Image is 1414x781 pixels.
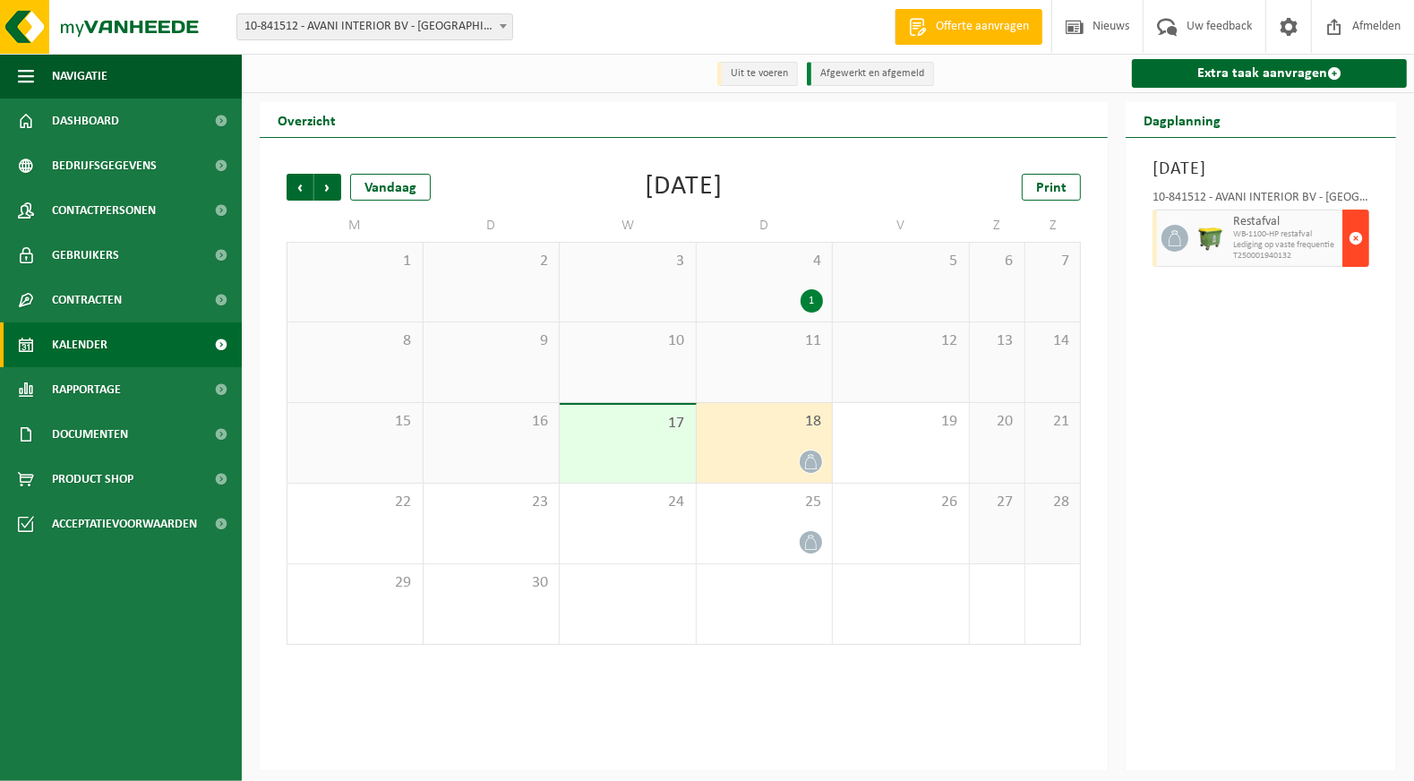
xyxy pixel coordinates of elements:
[842,252,960,271] span: 5
[569,493,687,512] span: 24
[979,252,1016,271] span: 6
[287,174,313,201] span: Vorige
[52,143,157,188] span: Bedrijfsgegevens
[52,278,122,322] span: Contracten
[237,14,512,39] span: 10-841512 - AVANI INTERIOR BV - OUDENAARDE
[979,412,1016,432] span: 20
[433,252,551,271] span: 2
[296,252,414,271] span: 1
[717,62,798,86] li: Uit te voeren
[842,493,960,512] span: 26
[706,331,824,351] span: 11
[1153,156,1369,183] h3: [DATE]
[296,493,414,512] span: 22
[1233,240,1338,251] span: Lediging op vaste frequentie
[970,210,1025,242] td: Z
[1034,331,1071,351] span: 14
[1197,225,1224,252] img: WB-1100-HPE-GN-50
[706,493,824,512] span: 25
[979,493,1016,512] span: 27
[296,573,414,593] span: 29
[1025,210,1081,242] td: Z
[931,18,1033,36] span: Offerte aanvragen
[424,210,561,242] td: D
[52,99,119,143] span: Dashboard
[569,331,687,351] span: 10
[52,233,119,278] span: Gebruikers
[433,573,551,593] span: 30
[560,210,697,242] td: W
[569,414,687,433] span: 17
[350,174,431,201] div: Vandaag
[842,331,960,351] span: 12
[314,174,341,201] span: Volgende
[801,289,823,313] div: 1
[1153,192,1369,210] div: 10-841512 - AVANI INTERIOR BV - [GEOGRAPHIC_DATA]
[236,13,513,40] span: 10-841512 - AVANI INTERIOR BV - OUDENAARDE
[52,502,197,546] span: Acceptatievoorwaarden
[842,412,960,432] span: 19
[1034,493,1071,512] span: 28
[1036,181,1067,195] span: Print
[1233,215,1338,229] span: Restafval
[287,210,424,242] td: M
[433,331,551,351] span: 9
[1126,102,1238,137] h2: Dagplanning
[1233,229,1338,240] span: WB-1100-HP restafval
[833,210,970,242] td: V
[296,331,414,351] span: 8
[1233,251,1338,262] span: T250001940132
[433,493,551,512] span: 23
[895,9,1042,45] a: Offerte aanvragen
[1132,59,1407,88] a: Extra taak aanvragen
[706,252,824,271] span: 4
[52,54,107,99] span: Navigatie
[296,412,414,432] span: 15
[52,412,128,457] span: Documenten
[979,331,1016,351] span: 13
[52,367,121,412] span: Rapportage
[433,412,551,432] span: 16
[1034,252,1071,271] span: 7
[1022,174,1081,201] a: Print
[52,188,156,233] span: Contactpersonen
[260,102,354,137] h2: Overzicht
[697,210,834,242] td: D
[807,62,934,86] li: Afgewerkt en afgemeld
[52,457,133,502] span: Product Shop
[1034,412,1071,432] span: 21
[706,412,824,432] span: 18
[645,174,723,201] div: [DATE]
[52,322,107,367] span: Kalender
[569,252,687,271] span: 3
